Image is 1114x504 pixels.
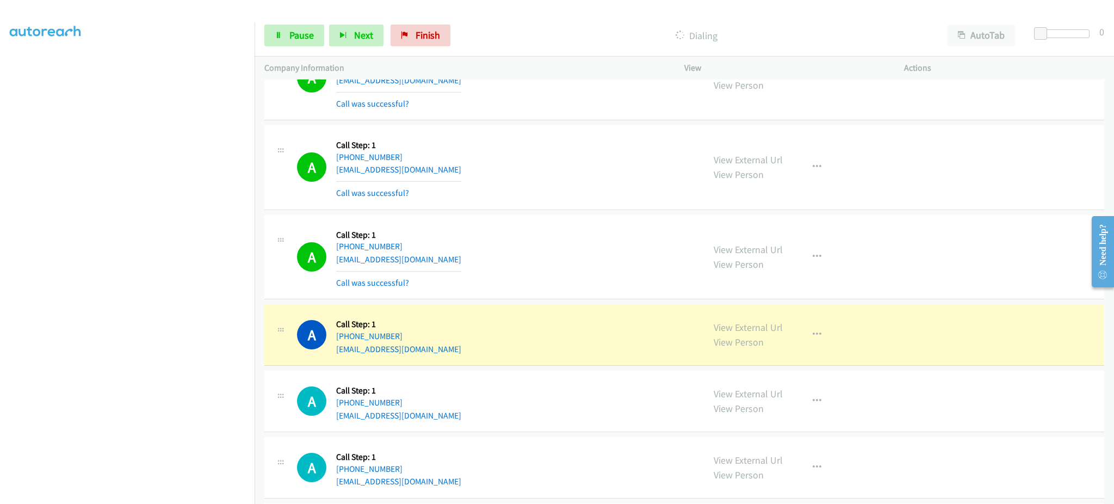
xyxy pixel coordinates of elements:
div: Delay between calls (in seconds) [1039,29,1090,38]
a: View Person [714,79,764,91]
a: [EMAIL_ADDRESS][DOMAIN_NAME] [336,476,461,487]
h5: Call Step: 1 [336,230,461,241]
a: View External Url [714,454,783,466]
h1: A [297,386,326,416]
h5: Call Step: 1 [336,452,461,463]
button: AutoTab [948,24,1015,46]
h5: Call Step: 1 [336,140,461,151]
div: 0 [1099,24,1104,39]
a: View Person [714,336,764,348]
a: [PHONE_NUMBER] [336,331,403,341]
p: View [684,62,884,75]
a: View External Url [714,388,783,400]
div: The call is yet to be attempted [297,386,326,416]
a: [EMAIL_ADDRESS][DOMAIN_NAME] [336,344,461,354]
h1: A [297,320,326,349]
button: Next [329,24,383,46]
p: Company Information [264,62,665,75]
div: The call is yet to be attempted [297,453,326,482]
a: View Person [714,168,764,181]
a: View Person [714,469,764,481]
a: [PHONE_NUMBER] [336,241,403,251]
a: Call was successful? [336,188,409,198]
span: Pause [289,29,314,41]
a: [PHONE_NUMBER] [336,464,403,474]
a: View Person [714,258,764,271]
p: Actions [904,62,1104,75]
a: View Person [714,402,764,415]
a: Call was successful? [336,99,409,109]
h5: Call Step: 1 [336,319,461,330]
a: Pause [264,24,324,46]
h5: Call Step: 1 [336,385,461,396]
h1: A [297,242,326,272]
a: View External Url [714,153,783,166]
a: [EMAIL_ADDRESS][DOMAIN_NAME] [336,254,461,265]
span: Finish [416,29,440,41]
p: Dialing [465,28,928,43]
a: [PHONE_NUMBER] [336,152,403,162]
a: Call was successful? [336,278,409,288]
a: [EMAIL_ADDRESS][DOMAIN_NAME] [336,75,461,85]
a: View External Url [714,243,783,256]
h1: A [297,453,326,482]
a: [EMAIL_ADDRESS][DOMAIN_NAME] [336,410,461,421]
h1: A [297,152,326,182]
a: [EMAIL_ADDRESS][DOMAIN_NAME] [336,164,461,175]
iframe: Resource Center [1083,208,1114,295]
a: View External Url [714,321,783,334]
a: Finish [391,24,450,46]
a: [PHONE_NUMBER] [336,397,403,408]
span: Next [354,29,373,41]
